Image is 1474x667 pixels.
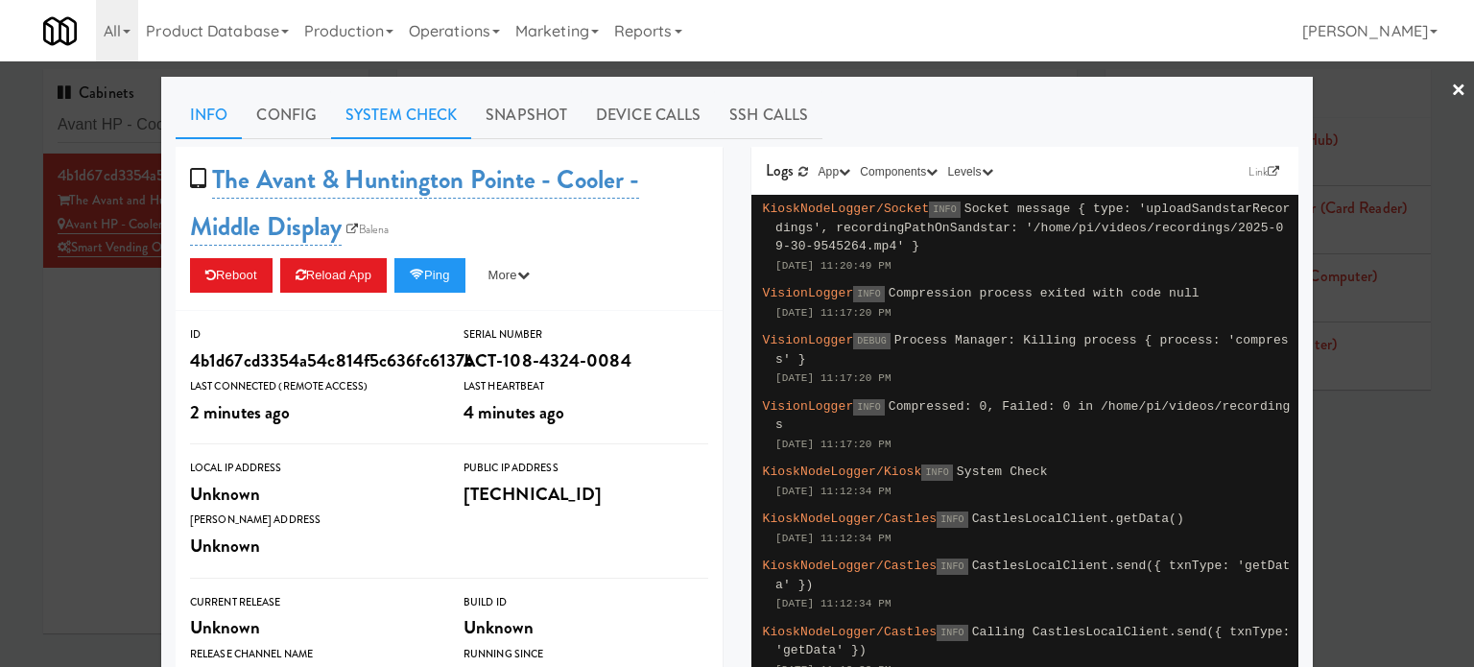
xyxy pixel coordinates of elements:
[464,345,708,377] div: ACT-108-4324-0084
[766,159,794,181] span: Logs
[775,260,892,272] span: [DATE] 11:20:49 PM
[763,512,938,526] span: KioskNodeLogger/Castles
[190,478,435,511] div: Unknown
[775,486,892,497] span: [DATE] 11:12:34 PM
[853,286,884,302] span: INFO
[763,625,938,639] span: KioskNodeLogger/Castles
[190,377,435,396] div: Last Connected (Remote Access)
[715,91,822,139] a: SSH Calls
[775,625,1291,658] span: Calling CastlesLocalClient.send({ txnType: 'getData' })
[190,645,435,664] div: Release Channel Name
[464,325,708,345] div: Serial Number
[853,399,884,416] span: INFO
[775,399,1291,433] span: Compressed: 0, Failed: 0 in /home/pi/videos/recordings
[921,465,952,481] span: INFO
[176,91,242,139] a: Info
[190,593,435,612] div: Current Release
[942,162,997,181] button: Levels
[775,307,892,319] span: [DATE] 11:17:20 PM
[280,258,387,293] button: Reload App
[775,202,1291,253] span: Socket message { type: 'uploadSandstarRecordings', recordingPathOnSandstar: '/home/pi/videos/reco...
[473,258,545,293] button: More
[929,202,960,218] span: INFO
[190,258,273,293] button: Reboot
[464,459,708,478] div: Public IP Address
[814,162,856,181] button: App
[394,258,465,293] button: Ping
[331,91,471,139] a: System Check
[775,372,892,384] span: [DATE] 11:17:20 PM
[957,465,1048,479] span: System Check
[190,161,639,246] a: The Avant & Huntington Pointe - Cooler - Middle Display
[190,325,435,345] div: ID
[190,459,435,478] div: Local IP Address
[937,559,967,575] span: INFO
[775,333,1289,367] span: Process Manager: Killing process { process: 'compress' }
[471,91,582,139] a: Snapshot
[464,377,708,396] div: Last Heartbeat
[242,91,331,139] a: Config
[190,611,435,644] div: Unknown
[763,333,854,347] span: VisionLogger
[464,399,564,425] span: 4 minutes ago
[190,530,435,562] div: Unknown
[775,598,892,609] span: [DATE] 11:12:34 PM
[1451,61,1466,121] a: ×
[937,512,967,528] span: INFO
[763,399,854,414] span: VisionLogger
[937,625,967,641] span: INFO
[889,286,1200,300] span: Compression process exited with code null
[763,202,930,216] span: KioskNodeLogger/Socket
[582,91,715,139] a: Device Calls
[775,439,892,450] span: [DATE] 11:17:20 PM
[464,478,708,511] div: [TECHNICAL_ID]
[190,511,435,530] div: [PERSON_NAME] Address
[1244,162,1284,181] a: Link
[342,220,393,239] a: Balena
[763,286,854,300] span: VisionLogger
[775,559,1291,592] span: CastlesLocalClient.send({ txnType: 'getData' })
[855,162,942,181] button: Components
[763,465,922,479] span: KioskNodeLogger/Kiosk
[190,345,435,377] div: 4b1d67cd3354a54c814f5c636fc6137b
[464,593,708,612] div: Build Id
[972,512,1184,526] span: CastlesLocalClient.getData()
[775,533,892,544] span: [DATE] 11:12:34 PM
[763,559,938,573] span: KioskNodeLogger/Castles
[43,14,77,48] img: Micromart
[190,399,290,425] span: 2 minutes ago
[464,611,708,644] div: Unknown
[464,645,708,664] div: Running Since
[853,333,891,349] span: DEBUG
